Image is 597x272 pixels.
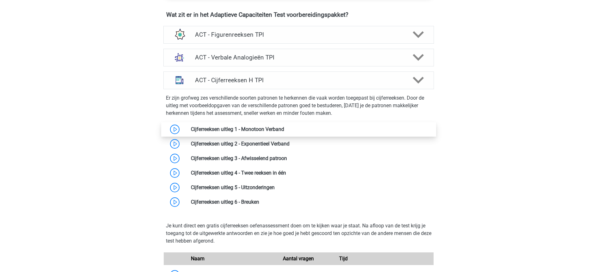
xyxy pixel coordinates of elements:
[195,31,402,38] h4: ACT - Figurenreeksen TPI
[186,155,434,162] div: Cijferreeksen uitleg 3 - Afwisselend patroon
[166,11,431,18] h4: Wat zit er in het Adaptieve Capaciteiten Test voorbereidingspakket?
[195,77,402,84] h4: ACT - Cijferreeksen H TPI
[186,198,434,206] div: Cijferreeksen uitleg 6 - Breuken
[321,255,366,263] div: Tijd
[161,71,436,89] a: cijferreeksen ACT - Cijferreeksen H TPI
[166,222,431,245] p: Je kunt direct een gratis cijferreeksen oefenassessment doen om te kijken waar je staat. Na afloo...
[186,169,434,177] div: Cijferreeksen uitleg 4 - Twee reeksen in één
[186,184,434,191] div: Cijferreeksen uitleg 5 - Uitzonderingen
[276,255,321,263] div: Aantal vragen
[161,49,436,66] a: analogieen ACT - Verbale Analogieën TPI
[171,72,188,88] img: cijferreeksen
[186,255,276,263] div: Naam
[161,26,436,44] a: figuurreeksen ACT - Figurenreeksen TPI
[171,49,188,65] img: analogieen
[195,54,402,61] h4: ACT - Verbale Analogieën TPI
[166,94,431,117] p: Er zijn grofweg zes verschillende soorten patronen te herkennen die vaak worden toegepast bij cij...
[186,126,434,133] div: Cijferreeksen uitleg 1 - Monotoon Verband
[186,140,434,148] div: Cijferreeksen uitleg 2 - Exponentieel Verband
[171,26,188,43] img: figuurreeksen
